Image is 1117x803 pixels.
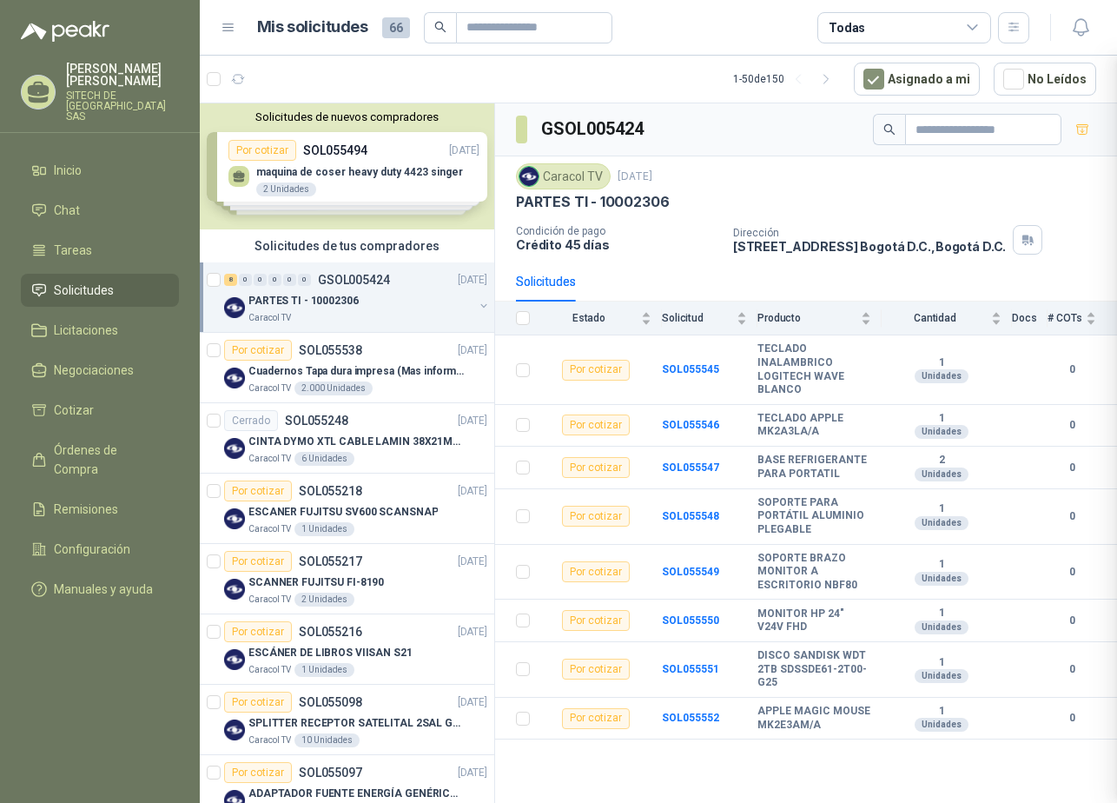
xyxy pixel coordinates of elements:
[54,401,94,420] span: Cotizar
[21,194,179,227] a: Chat
[21,154,179,187] a: Inicio
[21,493,179,526] a: Remisiones
[829,18,865,37] div: Todas
[257,15,368,40] h1: Mis solicitudes
[382,17,410,38] span: 66
[54,500,118,519] span: Remisiones
[66,90,179,122] p: SITECH DE [GEOGRAPHIC_DATA] SAS
[434,21,446,33] span: search
[21,234,179,267] a: Tareas
[21,354,179,387] a: Negociaciones
[21,434,179,486] a: Órdenes de Compra
[21,394,179,427] a: Cotizar
[21,573,179,606] a: Manuales y ayuda
[21,533,179,566] a: Configuración
[21,274,179,307] a: Solicitudes
[54,361,134,380] span: Negociaciones
[54,241,92,260] span: Tareas
[54,281,114,300] span: Solicitudes
[54,321,118,340] span: Licitaciones
[21,314,179,347] a: Licitaciones
[54,580,153,599] span: Manuales y ayuda
[21,21,109,42] img: Logo peakr
[54,441,162,479] span: Órdenes de Compra
[66,63,179,87] p: [PERSON_NAME] [PERSON_NAME]
[54,540,130,559] span: Configuración
[54,201,80,220] span: Chat
[54,161,82,180] span: Inicio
